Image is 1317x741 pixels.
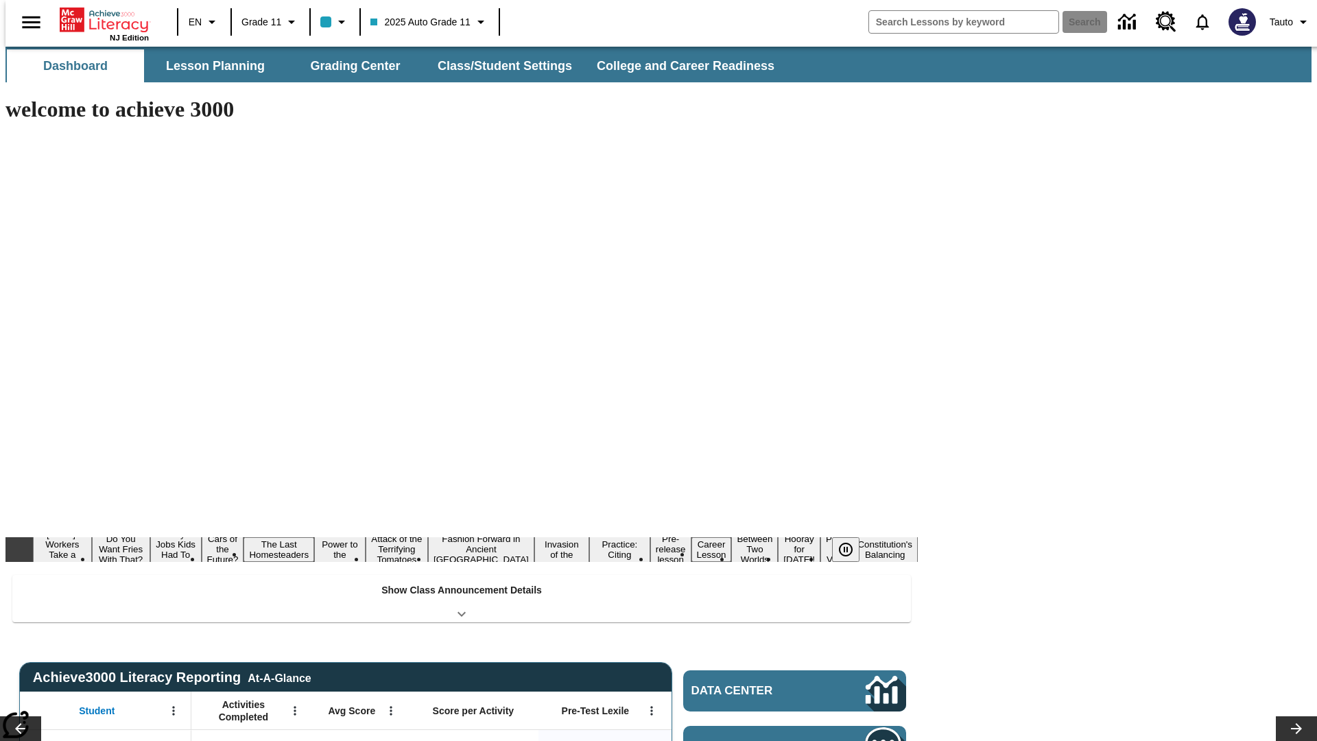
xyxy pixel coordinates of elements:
div: Home [60,5,149,42]
button: Slide 10 Mixed Practice: Citing Evidence [589,527,650,572]
button: Slide 4 Cars of the Future? [202,532,244,567]
button: Open Menu [641,701,662,721]
button: Grading Center [287,49,424,82]
span: 2025 Auto Grade 11 [370,15,470,30]
button: Grade: Grade 11, Select a grade [236,10,305,34]
span: Student [79,705,115,717]
h1: welcome to achieve 3000 [5,97,918,122]
button: Slide 6 Solar Power to the People [314,527,366,572]
input: search field [869,11,1058,33]
button: Class/Student Settings [427,49,583,82]
p: Show Class Announcement Details [381,583,542,598]
button: Lesson carousel, Next [1276,716,1317,741]
button: Slide 13 Between Two Worlds [731,532,778,567]
div: Pause [832,537,873,562]
div: SubNavbar [5,49,787,82]
button: Slide 8 Fashion Forward in Ancient Rome [428,532,534,567]
button: Select a new avatar [1220,4,1264,40]
a: Data Center [683,670,906,711]
button: Profile/Settings [1264,10,1317,34]
button: Slide 1 Labor Day: Workers Take a Stand [33,527,92,572]
button: Open Menu [163,701,184,721]
button: Slide 3 Dirty Jobs Kids Had To Do [150,527,202,572]
div: Show Class Announcement Details [12,575,911,622]
button: Slide 15 Point of View [820,532,852,567]
img: Avatar [1229,8,1256,36]
button: Lesson Planning [147,49,284,82]
button: Language: EN, Select a language [182,10,226,34]
span: Grade 11 [241,15,281,30]
span: Achieve3000 Literacy Reporting [33,670,311,685]
button: Slide 7 Attack of the Terrifying Tomatoes [366,532,428,567]
button: Pause [832,537,859,562]
button: Slide 9 The Invasion of the Free CD [534,527,589,572]
button: Class: 2025 Auto Grade 11, Select your class [365,10,494,34]
a: Home [60,6,149,34]
a: Notifications [1185,4,1220,40]
button: Class color is light blue. Change class color [315,10,355,34]
button: Open Menu [381,701,401,721]
a: Data Center [1110,3,1148,41]
span: Pre-Test Lexile [562,705,630,717]
button: College and Career Readiness [586,49,785,82]
button: Open side menu [11,2,51,43]
span: Data Center [691,684,820,698]
span: Tauto [1270,15,1293,30]
button: Slide 2 Do You Want Fries With That? [92,532,150,567]
button: Dashboard [7,49,144,82]
div: At-A-Glance [248,670,311,685]
span: EN [189,15,202,30]
button: Slide 5 The Last Homesteaders [244,537,314,562]
span: Activities Completed [198,698,289,723]
span: Avg Score [328,705,375,717]
button: Slide 14 Hooray for Constitution Day! [778,532,820,567]
button: Open Menu [285,701,305,721]
a: Resource Center, Will open in new tab [1148,3,1185,40]
button: Slide 11 Pre-release lesson [650,532,691,567]
button: Slide 16 The Constitution's Balancing Act [852,527,918,572]
button: Slide 12 Career Lesson [691,537,732,562]
span: NJ Edition [110,34,149,42]
div: SubNavbar [5,47,1312,82]
span: Score per Activity [433,705,514,717]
